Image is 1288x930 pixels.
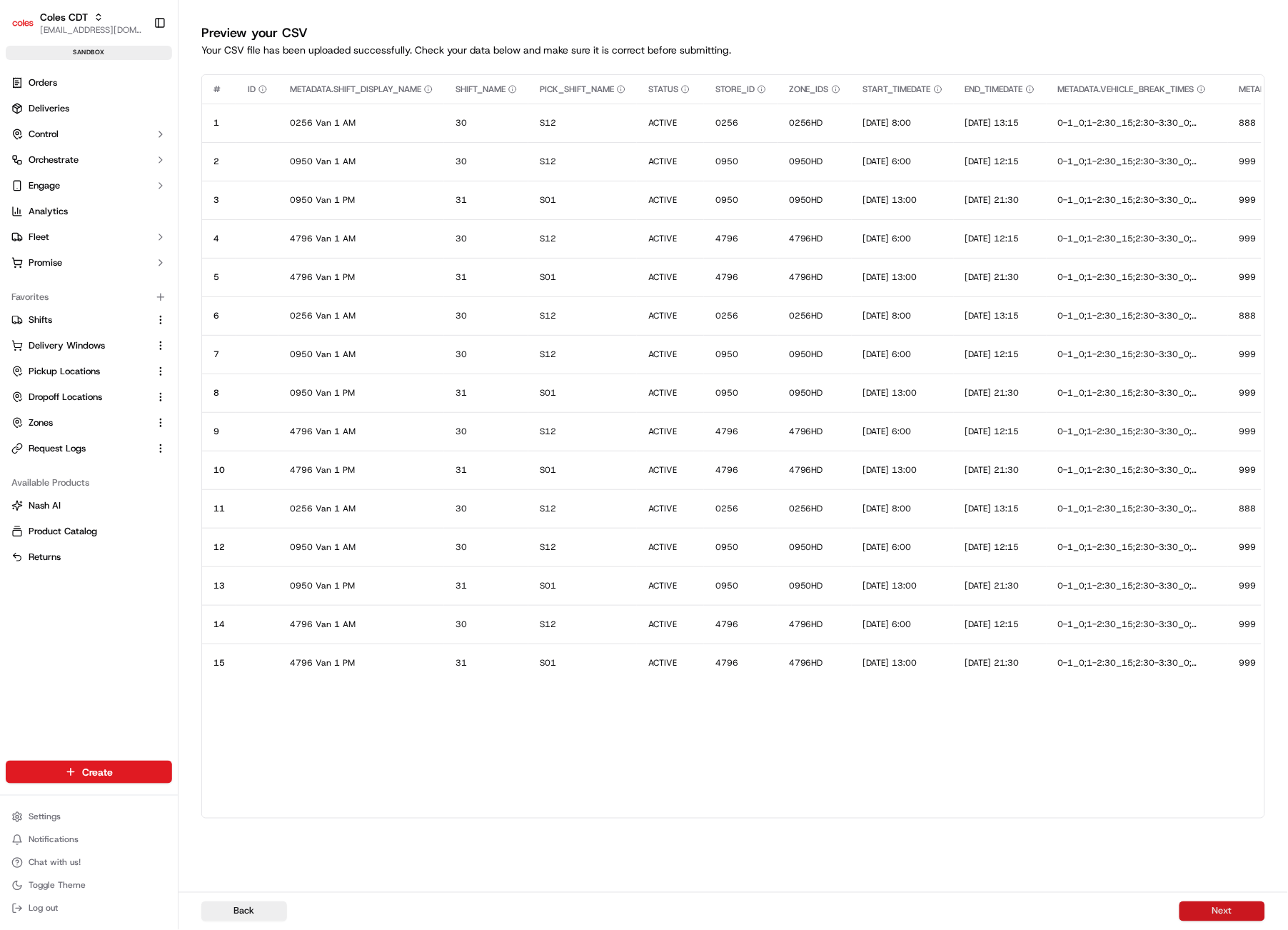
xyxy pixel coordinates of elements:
[11,391,149,404] a: Dropoff Locations
[715,541,738,553] span: 0950
[1058,349,1217,360] button: Edit METADATA.VEHICLE_BREAK_TIMES value
[715,464,738,476] span: 4796
[789,156,823,167] span: 0950HD
[789,464,840,476] button: Edit ZONE_IDS value
[456,426,467,437] span: 30
[456,387,517,399] button: Edit SHIFT_NAME value
[648,117,677,129] span: ACTIVE
[715,426,766,437] button: Edit STORE_ID value
[863,156,912,167] span: [DATE] 6:00
[789,117,840,129] button: Edit ZONE_IDS value
[715,156,738,167] span: 0950
[1058,271,1217,283] button: Edit METADATA.VEHICLE_BREAK_TIMES value
[1058,194,1217,206] button: Edit METADATA.VEHICLE_BREAK_TIMES value
[540,271,556,283] span: S01
[540,194,625,206] button: Edit PICK_SHIFT_NAME value
[290,387,433,399] button: Edit METADATA.SHIFT_DISPLAY_NAME value
[789,541,840,553] button: Edit ZONE_IDS value
[715,310,738,321] span: 0256
[789,233,840,244] button: Edit ZONE_IDS value
[789,541,823,553] span: 0950HD
[648,233,693,244] button: Edit STATUS value
[789,233,823,244] span: 4796HD
[965,156,1020,167] span: [DATE] 12:15
[1058,117,1217,129] button: Edit METADATA.VEHICLE_BREAK_TIMES value
[715,387,766,399] button: Edit STORE_ID value
[965,426,1020,437] span: [DATE] 12:15
[965,349,1035,360] button: Edit END_TIMEDATE value
[6,97,172,120] a: Deliveries
[715,233,766,244] button: Edit STORE_ID value
[1058,541,1217,553] button: Edit METADATA.VEHICLE_BREAK_TIMES value
[540,503,556,514] span: S12
[29,208,109,222] span: Knowledge Base
[965,271,1035,283] button: Edit END_TIMEDATE value
[540,117,625,129] button: Edit PICK_SHIFT_NAME value
[290,349,433,360] button: Edit METADATA.SHIFT_DISPLAY_NAME value
[863,310,942,321] button: Edit START_TIMEDATE value
[540,194,556,206] span: S01
[29,365,100,378] span: Pickup Locations
[248,504,267,514] button: Edit ID value
[40,10,88,24] span: Coles CDT
[715,349,738,360] span: 0950
[789,349,840,360] button: Edit ZONE_IDS value
[648,426,677,437] span: ACTIVE
[1239,387,1257,399] span: 999
[142,243,173,254] span: Pylon
[648,271,677,283] span: ACTIVE
[29,179,60,192] span: Engage
[115,202,235,228] a: 💻API Documentation
[40,24,142,36] button: [EMAIL_ADDRESS][DOMAIN_NAME]
[648,503,677,514] span: ACTIVE
[290,310,433,321] button: Edit METADATA.SHIFT_DISPLAY_NAME value
[290,233,356,244] span: 4796 Van 1 AM
[29,499,61,512] span: Nash AI
[715,156,766,167] button: Edit STORE_ID value
[965,349,1020,360] span: [DATE] 12:15
[863,233,942,244] button: Edit START_TIMEDATE value
[863,271,942,283] button: Edit START_TIMEDATE value
[540,233,625,244] button: Edit PICK_SHIFT_NAME value
[101,242,173,254] a: Powered byPylon
[540,541,625,553] button: Edit PICK_SHIFT_NAME value
[6,520,172,543] button: Product Catalog
[648,541,693,553] button: Edit STATUS value
[540,426,625,437] button: Edit PICK_SHIFT_NAME value
[863,156,942,167] button: Edit START_TIMEDATE value
[540,387,556,399] span: S01
[1058,310,1201,321] span: 0-1_0;1-2:30_15;2:30-3:30_0;3:30-5_30;5-6_0;6-7:30_15;7:30-9:15_0
[121,209,132,221] div: 💻
[715,426,738,437] span: 4796
[965,503,1035,514] button: Edit END_TIMEDATE value
[29,128,59,141] span: Control
[648,271,693,283] button: Edit STATUS value
[540,156,625,167] button: Edit PICK_SHIFT_NAME value
[1239,156,1257,167] span: 999
[965,233,1020,244] span: [DATE] 12:15
[863,503,912,514] span: [DATE] 8:00
[14,209,26,221] div: 📗
[965,503,1020,514] span: [DATE] 13:15
[456,117,517,129] button: Edit SHIFT_NAME value
[248,234,267,244] button: Edit ID value
[789,156,840,167] button: Edit ZONE_IDS value
[648,349,693,360] button: Edit STATUS value
[290,156,356,167] span: 0950 Van 1 AM
[789,194,840,206] button: Edit ZONE_IDS value
[965,464,1020,476] span: [DATE] 21:30
[6,71,172,94] a: Orders
[789,271,823,283] span: 4796HD
[1239,426,1257,437] span: 999
[648,541,677,553] span: ACTIVE
[456,194,517,206] button: Edit SHIFT_NAME value
[290,464,433,476] button: Edit METADATA.SHIFT_DISPLAY_NAME value
[715,464,766,476] button: Edit STORE_ID value
[456,464,517,476] button: Edit SHIFT_NAME value
[456,117,467,129] span: 30
[540,387,625,399] button: Edit PICK_SHIFT_NAME value
[1239,271,1257,283] span: 999
[290,541,356,553] span: 0950 Van 1 AM
[456,387,467,399] span: 31
[290,349,356,360] span: 0950 Van 1 AM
